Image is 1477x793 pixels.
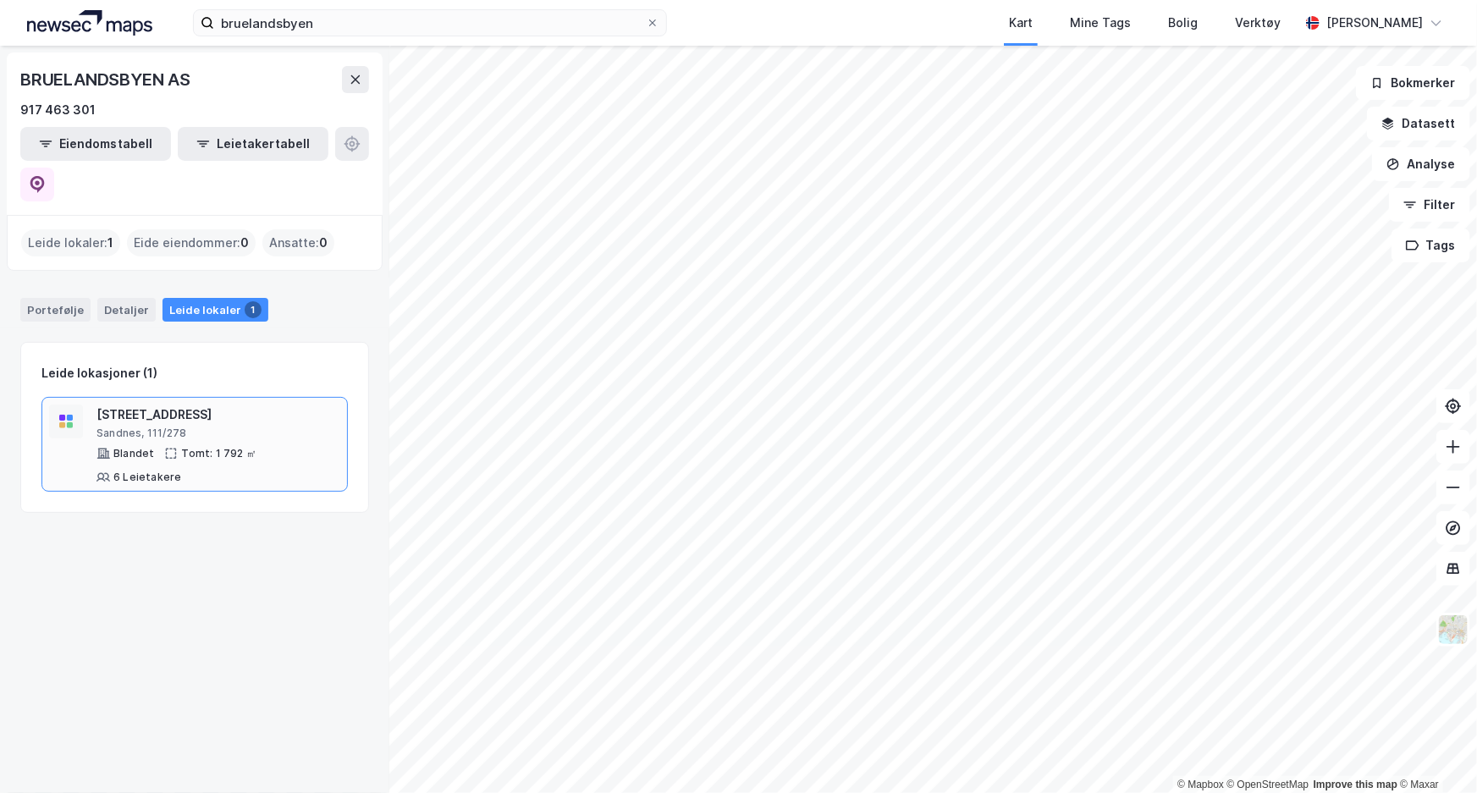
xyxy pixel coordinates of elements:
[319,233,328,253] span: 0
[1227,779,1309,790] a: OpenStreetMap
[240,233,249,253] span: 0
[1392,712,1477,793] iframe: Chat Widget
[163,298,268,322] div: Leide lokaler
[1392,229,1470,262] button: Tags
[41,363,157,383] div: Leide lokasjoner (1)
[20,66,194,93] div: BRUELANDSBYEN AS
[20,298,91,322] div: Portefølje
[1437,614,1469,646] img: Z
[20,127,171,161] button: Eiendomstabell
[214,10,646,36] input: Søk på adresse, matrikkel, gårdeiere, leietakere eller personer
[113,447,154,460] div: Blandet
[21,229,120,256] div: Leide lokaler :
[96,427,340,440] div: Sandnes, 111/278
[1009,13,1033,33] div: Kart
[1235,13,1281,33] div: Verktøy
[1356,66,1470,100] button: Bokmerker
[1367,107,1470,140] button: Datasett
[1314,779,1397,790] a: Improve this map
[113,471,181,484] div: 6 Leietakere
[181,447,256,460] div: Tomt: 1 792 ㎡
[27,10,152,36] img: logo.a4113a55bc3d86da70a041830d287a7e.svg
[107,233,113,253] span: 1
[262,229,334,256] div: Ansatte :
[127,229,256,256] div: Eide eiendommer :
[1389,188,1470,222] button: Filter
[96,405,340,425] div: [STREET_ADDRESS]
[1326,13,1423,33] div: [PERSON_NAME]
[1168,13,1198,33] div: Bolig
[245,301,262,318] div: 1
[1392,712,1477,793] div: Kontrollprogram for chat
[178,127,328,161] button: Leietakertabell
[97,298,156,322] div: Detaljer
[1177,779,1224,790] a: Mapbox
[1372,147,1470,181] button: Analyse
[1070,13,1131,33] div: Mine Tags
[20,100,96,120] div: 917 463 301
